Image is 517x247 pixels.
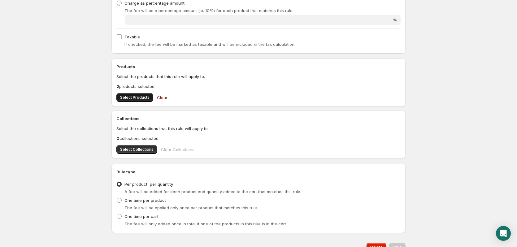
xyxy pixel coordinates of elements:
span: One time per cart [124,214,159,219]
p: Select the collections that this rule will apply to. [116,125,401,132]
button: Select Collections [116,145,157,154]
span: A fee will be added for each product and quantity added to the cart that matches this rule. [124,189,301,194]
span: Charge as percentage amount [124,1,185,6]
span: The fee will be applied only once per product that matches this rule. [124,205,258,210]
p: products selected [116,83,401,89]
h2: Products [116,63,401,70]
span: The fee will only added once in total if one of the products in this rule is in the cart [124,221,286,226]
p: collections selected [116,135,401,141]
span: % [393,17,397,22]
div: Open Intercom Messenger [496,226,511,241]
p: Select the products that this rule will apply to. [116,73,401,80]
p: The fee will be a percentage amount (ie. 10%) for each product that matches this rule. [124,7,401,14]
h2: Collections [116,115,401,122]
span: One time per product [124,198,166,203]
span: Select Collections [120,147,154,152]
h2: Rule type [116,169,401,175]
span: Clear [157,94,167,101]
span: Per product, per quantity [124,182,173,187]
b: 0 [116,136,119,141]
button: Select Products [116,93,153,102]
span: If checked, the fee will be marked as taxable and will be included in the tax calculation. [124,42,295,47]
span: Select Products [120,95,150,100]
span: Taxable [124,34,140,39]
button: Clear [153,91,171,104]
b: 2 [116,84,119,89]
